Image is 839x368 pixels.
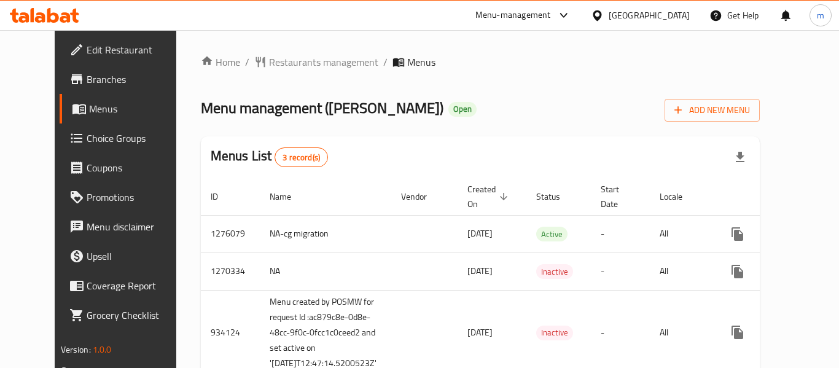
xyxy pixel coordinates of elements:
[87,190,185,205] span: Promotions
[60,182,195,212] a: Promotions
[201,55,240,69] a: Home
[467,263,493,279] span: [DATE]
[591,253,650,290] td: -
[660,189,698,204] span: Locale
[752,318,782,347] button: Change Status
[89,101,185,116] span: Menus
[201,94,443,122] span: Menu management ( [PERSON_NAME] )
[752,257,782,286] button: Change Status
[475,8,551,23] div: Menu-management
[87,72,185,87] span: Branches
[275,147,328,167] div: Total records count
[467,225,493,241] span: [DATE]
[201,215,260,253] td: 1276079
[60,241,195,271] a: Upsell
[260,253,391,290] td: NA
[245,55,249,69] li: /
[536,189,576,204] span: Status
[87,308,185,323] span: Grocery Checklist
[650,253,713,290] td: All
[87,160,185,175] span: Coupons
[448,102,477,117] div: Open
[201,253,260,290] td: 1270334
[536,227,568,241] span: Active
[601,182,635,211] span: Start Date
[60,65,195,94] a: Branches
[60,123,195,153] a: Choice Groups
[211,147,328,167] h2: Menus List
[260,215,391,253] td: NA-cg migration
[87,249,185,264] span: Upsell
[61,342,91,358] span: Version:
[536,326,573,340] span: Inactive
[60,212,195,241] a: Menu disclaimer
[383,55,388,69] li: /
[211,189,234,204] span: ID
[752,219,782,249] button: Change Status
[60,35,195,65] a: Edit Restaurant
[275,152,327,163] span: 3 record(s)
[467,324,493,340] span: [DATE]
[87,219,185,234] span: Menu disclaimer
[60,300,195,330] a: Grocery Checklist
[725,143,755,172] div: Export file
[467,182,512,211] span: Created On
[60,271,195,300] a: Coverage Report
[723,318,752,347] button: more
[201,55,760,69] nav: breadcrumb
[536,265,573,279] span: Inactive
[254,55,378,69] a: Restaurants management
[87,278,185,293] span: Coverage Report
[723,219,752,249] button: more
[60,94,195,123] a: Menus
[87,42,185,57] span: Edit Restaurant
[674,103,750,118] span: Add New Menu
[536,264,573,279] div: Inactive
[650,215,713,253] td: All
[448,104,477,114] span: Open
[93,342,112,358] span: 1.0.0
[609,9,690,22] div: [GEOGRAPHIC_DATA]
[665,99,760,122] button: Add New Menu
[269,55,378,69] span: Restaurants management
[401,189,443,204] span: Vendor
[407,55,435,69] span: Menus
[60,153,195,182] a: Coupons
[723,257,752,286] button: more
[817,9,824,22] span: m
[87,131,185,146] span: Choice Groups
[270,189,307,204] span: Name
[591,215,650,253] td: -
